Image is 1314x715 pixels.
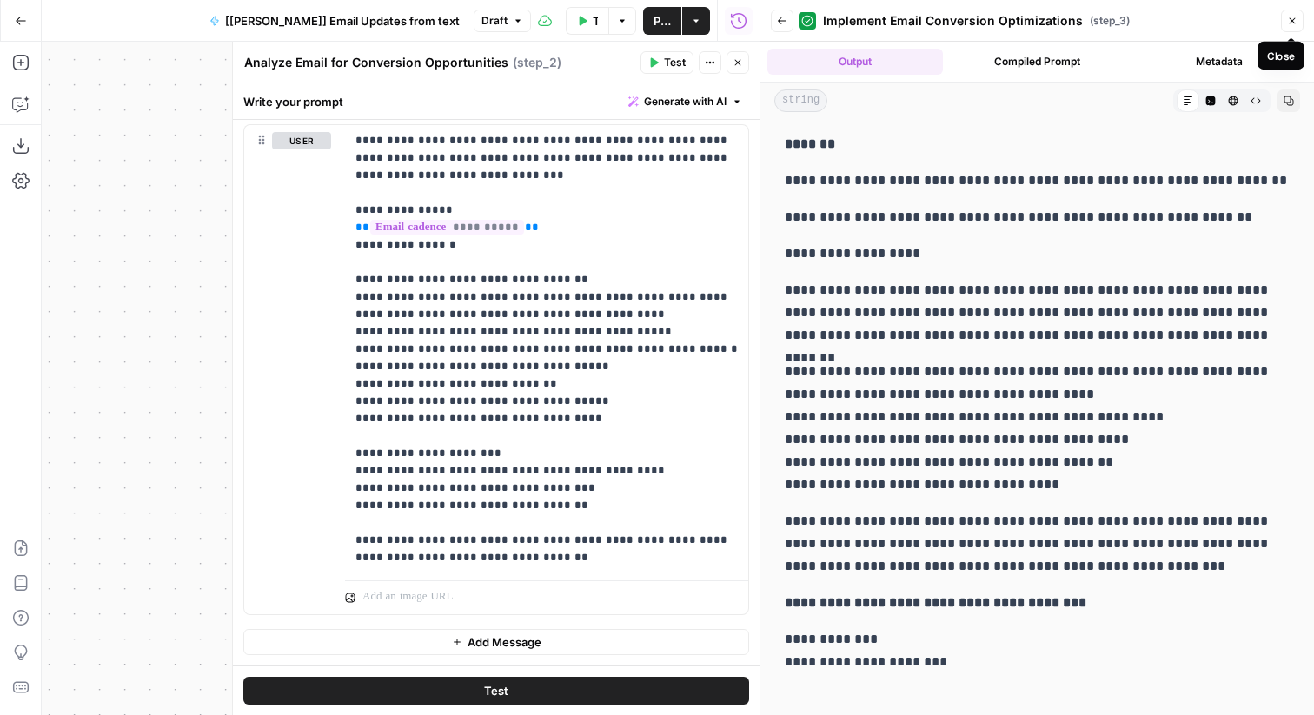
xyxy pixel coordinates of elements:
div: Write your prompt [233,83,760,119]
span: Add Message [468,633,541,651]
textarea: Analyze Email for Conversion Opportunities [244,54,508,71]
span: Test [484,682,508,699]
button: Add Message [243,629,749,655]
span: Implement Email Conversion Optimizations [823,12,1083,30]
button: Generate with AI [621,90,749,113]
span: Draft [481,13,508,29]
span: Test Workflow [593,12,598,30]
span: string [774,89,827,112]
div: Close [1267,48,1295,63]
button: Draft [474,10,531,32]
button: Publish [643,7,681,35]
button: Test [243,677,749,705]
span: Publish [654,12,671,30]
span: [[PERSON_NAME]] Email Updates from text [225,12,460,30]
div: user [244,125,331,615]
button: Output [767,49,943,75]
span: Test [664,55,686,70]
button: [[PERSON_NAME]] Email Updates from text [199,7,470,35]
span: ( step_2 ) [513,54,561,71]
button: Test Workflow [566,7,608,35]
span: Generate with AI [644,94,727,109]
span: ( step_3 ) [1090,13,1130,29]
button: user [272,132,331,149]
button: Test [640,51,693,74]
button: Compiled Prompt [950,49,1125,75]
button: Metadata [1131,49,1307,75]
